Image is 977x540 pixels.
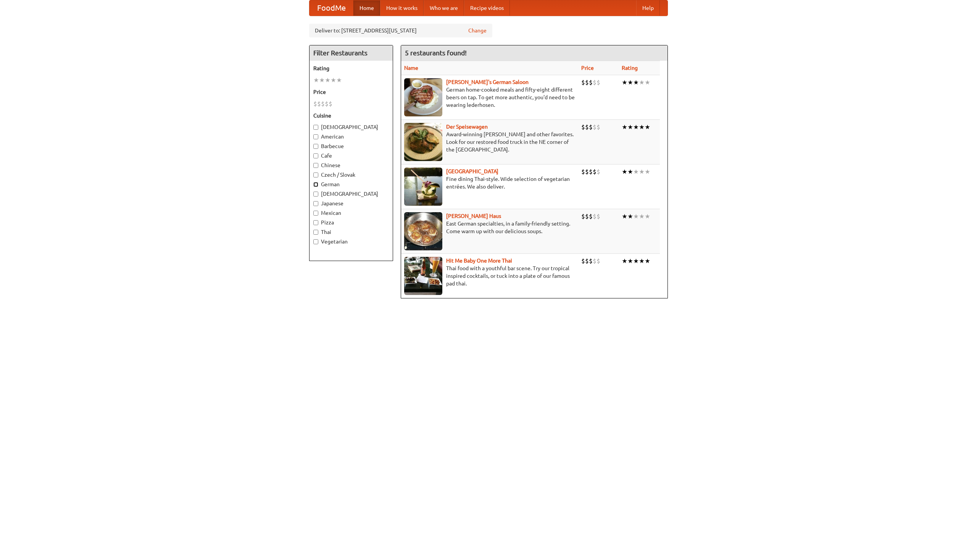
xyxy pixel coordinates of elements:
label: [DEMOGRAPHIC_DATA] [313,123,389,131]
a: How it works [380,0,424,16]
li: ★ [639,168,645,176]
b: Der Speisewagen [446,124,488,130]
li: ★ [645,123,650,131]
label: Cafe [313,152,389,160]
a: [PERSON_NAME] Haus [446,213,501,219]
li: $ [593,123,597,131]
li: $ [597,168,600,176]
li: $ [593,78,597,87]
li: $ [597,212,600,221]
label: German [313,181,389,188]
li: ★ [633,168,639,176]
li: ★ [639,78,645,87]
input: Thai [313,230,318,235]
li: ★ [645,212,650,221]
label: [DEMOGRAPHIC_DATA] [313,190,389,198]
li: $ [581,257,585,265]
input: American [313,134,318,139]
ng-pluralize: 5 restaurants found! [405,49,467,56]
a: Price [581,65,594,71]
label: Chinese [313,161,389,169]
li: $ [585,168,589,176]
li: ★ [622,168,627,176]
li: ★ [331,76,336,84]
li: ★ [622,257,627,265]
a: [PERSON_NAME]'s German Saloon [446,79,529,85]
li: $ [589,212,593,221]
li: $ [317,100,321,108]
label: Vegetarian [313,238,389,245]
li: ★ [627,78,633,87]
li: ★ [633,257,639,265]
img: babythai.jpg [404,257,442,295]
li: ★ [627,212,633,221]
a: [GEOGRAPHIC_DATA] [446,168,498,174]
li: $ [585,78,589,87]
li: ★ [627,168,633,176]
li: $ [321,100,325,108]
li: $ [581,168,585,176]
li: $ [589,168,593,176]
p: Award-winning [PERSON_NAME] and other favorites. Look for our restored food truck in the NE corne... [404,131,575,153]
li: $ [593,168,597,176]
input: Pizza [313,220,318,225]
p: Thai food with a youthful bar scene. Try our tropical inspired cocktails, or tuck into a plate of... [404,264,575,287]
label: Thai [313,228,389,236]
input: Mexican [313,211,318,216]
a: Name [404,65,418,71]
img: esthers.jpg [404,78,442,116]
li: ★ [639,123,645,131]
li: ★ [622,212,627,221]
img: speisewagen.jpg [404,123,442,161]
a: Change [468,27,487,34]
li: $ [585,257,589,265]
label: Czech / Slovak [313,171,389,179]
li: ★ [645,257,650,265]
li: $ [313,100,317,108]
img: kohlhaus.jpg [404,212,442,250]
li: $ [581,78,585,87]
p: German home-cooked meals and fifty-eight different beers on tap. To get more authentic, you'd nee... [404,86,575,109]
input: Barbecue [313,144,318,149]
h5: Cuisine [313,112,389,119]
li: ★ [639,212,645,221]
input: Cafe [313,153,318,158]
li: ★ [325,76,331,84]
a: Hit Me Baby One More Thai [446,258,512,264]
a: Who we are [424,0,464,16]
li: ★ [627,123,633,131]
label: Mexican [313,209,389,217]
li: $ [597,78,600,87]
input: German [313,182,318,187]
li: $ [329,100,332,108]
label: Barbecue [313,142,389,150]
li: $ [589,123,593,131]
li: ★ [627,257,633,265]
a: Help [636,0,660,16]
li: ★ [645,168,650,176]
label: American [313,133,389,140]
a: Recipe videos [464,0,510,16]
input: Czech / Slovak [313,172,318,177]
li: $ [589,78,593,87]
li: $ [585,212,589,221]
a: Rating [622,65,638,71]
h4: Filter Restaurants [310,45,393,61]
li: ★ [622,123,627,131]
input: Japanese [313,201,318,206]
li: ★ [319,76,325,84]
input: Chinese [313,163,318,168]
p: East German specialties, in a family-friendly setting. Come warm up with our delicious soups. [404,220,575,235]
li: ★ [633,78,639,87]
li: ★ [645,78,650,87]
p: Fine dining Thai-style. Wide selection of vegetarian entrées. We also deliver. [404,175,575,190]
li: ★ [633,212,639,221]
input: [DEMOGRAPHIC_DATA] [313,125,318,130]
li: ★ [622,78,627,87]
a: Home [353,0,380,16]
img: satay.jpg [404,168,442,206]
li: $ [593,212,597,221]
